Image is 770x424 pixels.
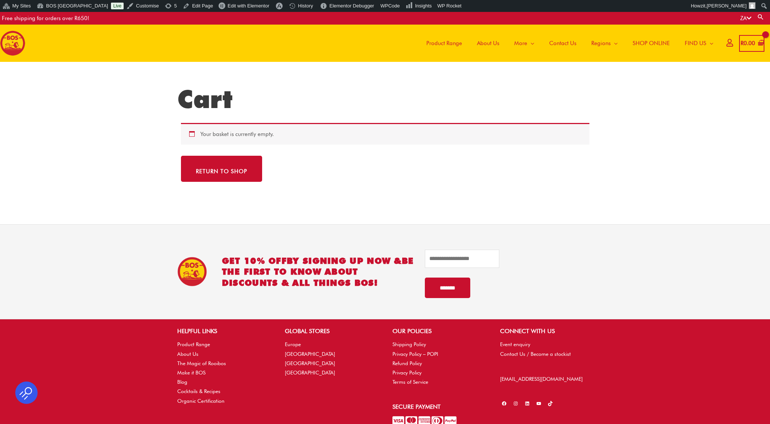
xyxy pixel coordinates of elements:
[500,351,571,357] a: Contact Us / Become a stockist
[500,327,593,336] h2: CONNECT WITH US
[285,360,335,366] a: [GEOGRAPHIC_DATA]
[741,40,755,47] bdi: 0.00
[177,398,225,404] a: Organic Certification
[741,40,744,47] span: R
[392,340,485,387] nav: OUR POLICIES
[707,3,747,9] span: [PERSON_NAME]
[413,25,721,62] nav: Site Navigation
[177,327,270,336] h2: HELPFUL LINKS
[392,402,485,411] h2: Secure Payment
[285,370,335,376] a: [GEOGRAPHIC_DATA]
[177,84,593,114] h1: Cart
[285,341,301,347] a: Europe
[500,376,583,382] a: [EMAIL_ADDRESS][DOMAIN_NAME]
[584,25,625,62] a: Regions
[222,255,414,289] h2: GET 10% OFF be the first to know about discounts & all things BOS!
[514,32,527,54] span: More
[181,156,262,182] a: Return to shop
[285,327,378,336] h2: GLOBAL STORES
[542,25,584,62] a: Contact Us
[392,360,422,366] a: Refund Policy
[549,32,576,54] span: Contact Us
[685,32,706,54] span: FIND US
[177,341,210,347] a: Product Range
[177,388,220,394] a: Cocktails & Recipes
[625,25,677,62] a: SHOP ONLINE
[181,123,589,145] div: Your basket is currently empty.
[287,256,402,266] span: BY SIGNING UP NOW &
[177,360,226,366] a: The Magic of Rooibos
[177,340,270,405] nav: HELPFUL LINKS
[633,32,670,54] span: SHOP ONLINE
[426,32,462,54] span: Product Range
[177,379,187,385] a: Blog
[500,340,593,358] nav: CONNECT WITH US
[285,351,335,357] a: [GEOGRAPHIC_DATA]
[757,13,764,20] a: Search button
[392,327,485,336] h2: OUR POLICIES
[500,341,530,347] a: Event enquiry
[392,351,438,357] a: Privacy Policy – POPI
[227,3,269,9] span: Edit with Elementor
[739,35,764,52] a: View Shopping Cart, empty
[177,351,198,357] a: About Us
[392,379,428,385] a: Terms of Service
[419,25,470,62] a: Product Range
[477,32,499,54] span: About Us
[470,25,507,62] a: About Us
[177,257,207,287] img: BOS Ice Tea
[111,3,124,9] a: Live
[2,12,89,25] div: Free shipping for orders over R650!
[392,370,421,376] a: Privacy Policy
[177,370,206,376] a: Make it BOS
[591,32,611,54] span: Regions
[392,341,426,347] a: Shipping Policy
[285,340,378,377] nav: GLOBAL STORES
[740,15,751,22] a: ZA
[507,25,542,62] a: More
